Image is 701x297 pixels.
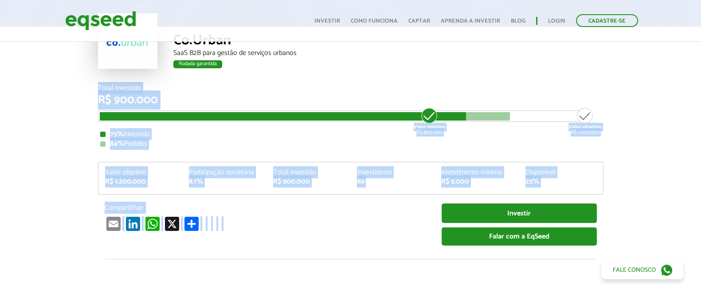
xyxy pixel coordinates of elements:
[105,169,176,176] div: Valor objetivo
[357,169,428,176] div: Investidores
[525,178,596,185] div: 25%
[442,227,597,246] a: Falar com a EqSeed
[273,178,344,185] div: R$ 900.000
[98,85,603,92] div: Total Investido
[525,169,596,176] div: Disponível
[548,18,565,24] a: Login
[314,18,340,24] a: Investir
[183,216,200,231] a: Compartilhar
[441,169,512,176] div: Investimento mínimo
[189,169,260,176] div: Participação societária
[576,14,638,27] a: Cadastre-se
[413,107,446,135] div: R$ 800.000
[105,178,176,185] div: R$ 1.200.000
[110,138,124,150] strong: 84%
[100,141,601,148] div: Pedidos
[568,123,602,131] strong: Valor objetivo
[173,50,603,57] div: SaaS B2B para gestão de serviços urbanos
[189,178,260,185] div: 8,1%
[568,107,602,135] div: R$ 1.200.000
[273,169,344,176] div: Total investido
[105,203,428,212] p: Compartilhar:
[124,216,142,231] a: LinkedIn
[110,128,124,140] strong: 75%
[441,178,512,185] div: R$ 5.000
[100,131,601,138] div: Investido
[441,18,500,24] a: Aprenda a investir
[357,178,428,185] div: 69
[442,203,597,223] a: Investir
[163,216,181,231] a: X
[414,123,445,131] strong: Valor mínimo
[351,18,398,24] a: Como funciona
[65,9,136,32] img: EqSeed
[144,216,161,231] a: WhatsApp
[173,60,222,68] div: Rodada garantida
[602,261,683,279] a: Fale conosco
[98,94,603,106] div: R$ 900.000
[511,18,525,24] a: Blog
[105,216,122,231] a: Email
[408,18,430,24] a: Captar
